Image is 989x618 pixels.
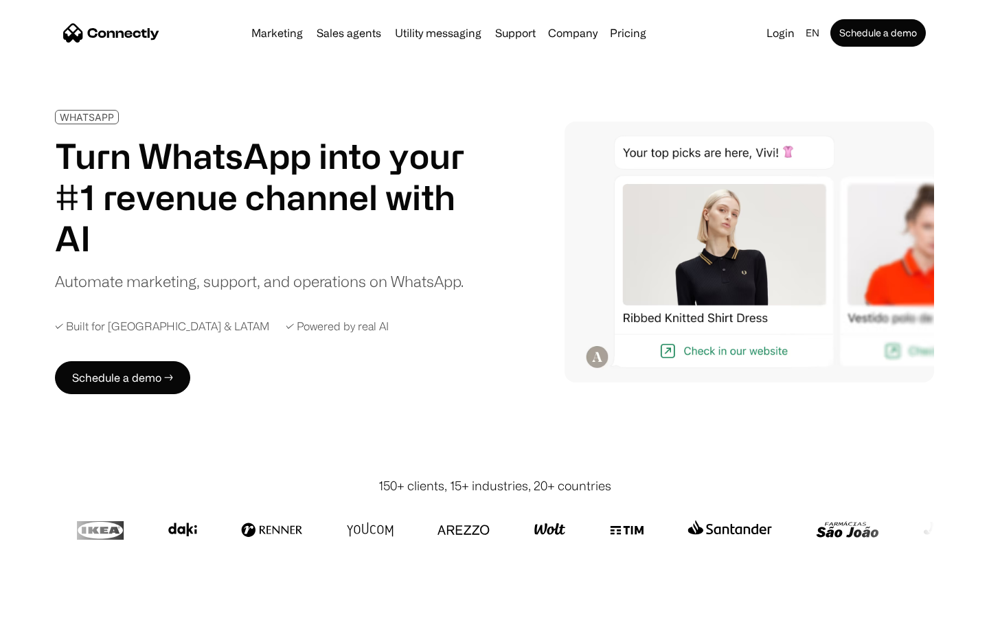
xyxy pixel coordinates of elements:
[55,270,464,293] div: Automate marketing, support, and operations on WhatsApp.
[604,27,652,38] a: Pricing
[806,23,819,43] div: en
[761,23,800,43] a: Login
[548,23,598,43] div: Company
[14,593,82,613] aside: Language selected: English
[311,27,387,38] a: Sales agents
[830,19,926,47] a: Schedule a demo
[55,135,481,259] h1: Turn WhatsApp into your #1 revenue channel with AI
[55,361,190,394] a: Schedule a demo →
[286,320,389,333] div: ✓ Powered by real AI
[55,320,269,333] div: ✓ Built for [GEOGRAPHIC_DATA] & LATAM
[389,27,487,38] a: Utility messaging
[27,594,82,613] ul: Language list
[490,27,541,38] a: Support
[246,27,308,38] a: Marketing
[60,112,114,122] div: WHATSAPP
[378,477,611,495] div: 150+ clients, 15+ industries, 20+ countries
